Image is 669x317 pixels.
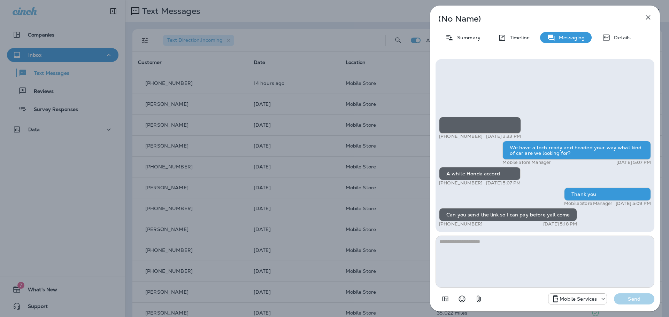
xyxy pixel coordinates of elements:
[446,121,452,126] img: twilio-download
[439,208,577,221] div: Can you send the link so I can pay before yall come
[616,160,651,165] p: [DATE] 5:07 PM
[616,201,651,206] p: [DATE] 5:09 PM
[502,141,651,160] div: We have a tech ready and headed your way what kind of car are we looking for?
[438,292,452,306] button: Add in a premade template
[548,295,607,303] div: +1 (402) 537-0264
[439,221,483,227] p: [PHONE_NUMBER]
[438,16,629,22] p: (No Name)
[439,167,521,180] div: A white Honda accord
[502,160,551,165] p: Mobile Store Manager
[560,296,597,302] p: Mobile Services
[564,201,612,206] p: Mobile Store Manager
[439,180,483,186] p: [PHONE_NUMBER]
[455,292,469,306] button: Select an emoji
[555,35,585,40] p: Messaging
[610,35,631,40] p: Details
[486,134,521,139] p: [DATE] 3:33 PM
[454,35,480,40] p: Summary
[543,221,577,227] p: [DATE] 5:18 PM
[486,180,521,186] p: [DATE] 5:07 PM
[506,35,530,40] p: Timeline
[439,134,483,139] p: [PHONE_NUMBER]
[564,188,651,201] div: Thank you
